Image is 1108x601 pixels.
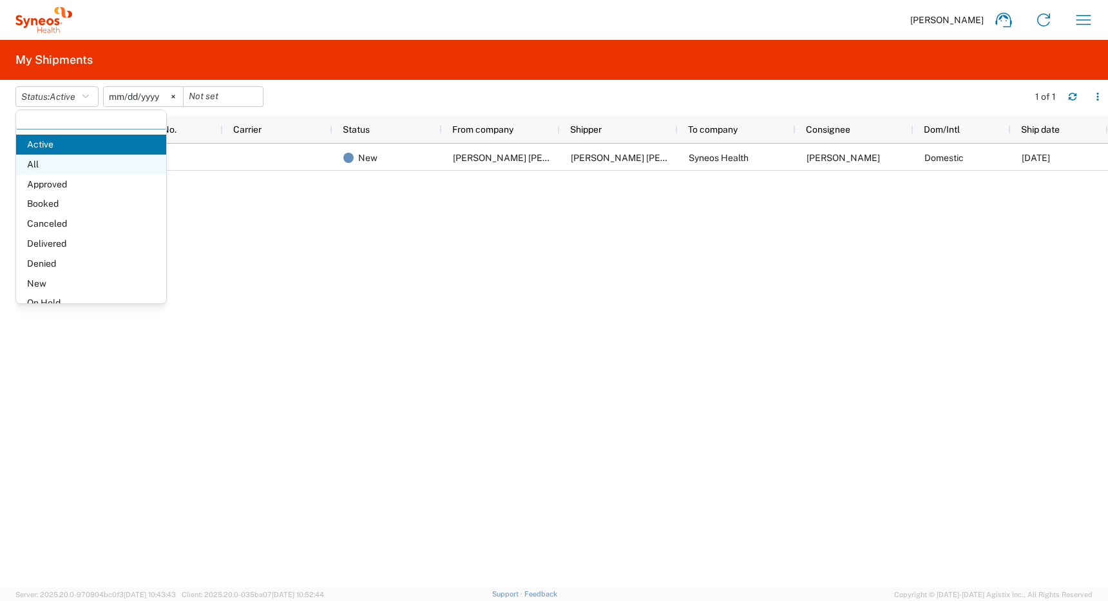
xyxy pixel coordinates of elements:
span: Consignee [806,124,850,135]
h2: My Shipments [15,52,93,68]
span: Shiva Kalhor Monfared [453,153,602,163]
span: Shiva Kalhor Monfared [571,153,720,163]
span: Status [343,124,370,135]
span: Denied [16,254,166,274]
input: Not set [184,87,263,106]
span: Canceled [16,214,166,234]
span: New [16,274,166,294]
span: 09/20/2025 [1022,153,1050,163]
span: Carrier [233,124,262,135]
span: Booked [16,194,166,214]
span: Approved [16,175,166,195]
span: All [16,155,166,175]
span: On Hold [16,293,166,313]
span: New [358,144,377,171]
span: Syneos Health [689,153,749,163]
span: [PERSON_NAME] [910,14,984,26]
span: Server: 2025.20.0-970904bc0f3 [15,591,176,598]
span: Shipper [570,124,602,135]
span: [DATE] 10:52:44 [272,591,324,598]
a: Feedback [524,590,557,598]
button: Status:Active [15,86,99,107]
span: Shaun Villafana [807,153,880,163]
input: Not set [104,87,183,106]
span: Dom/Intl [924,124,960,135]
span: Domestic [924,153,964,163]
span: From company [452,124,513,135]
a: Support [492,590,524,598]
span: Delivered [16,234,166,254]
span: Active [50,91,75,102]
span: Client: 2025.20.0-035ba07 [182,591,324,598]
span: Ship date [1021,124,1060,135]
span: Copyright © [DATE]-[DATE] Agistix Inc., All Rights Reserved [894,589,1093,600]
span: To company [688,124,738,135]
span: Active [16,135,166,155]
div: 1 of 1 [1035,91,1058,102]
span: [DATE] 10:43:43 [124,591,176,598]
